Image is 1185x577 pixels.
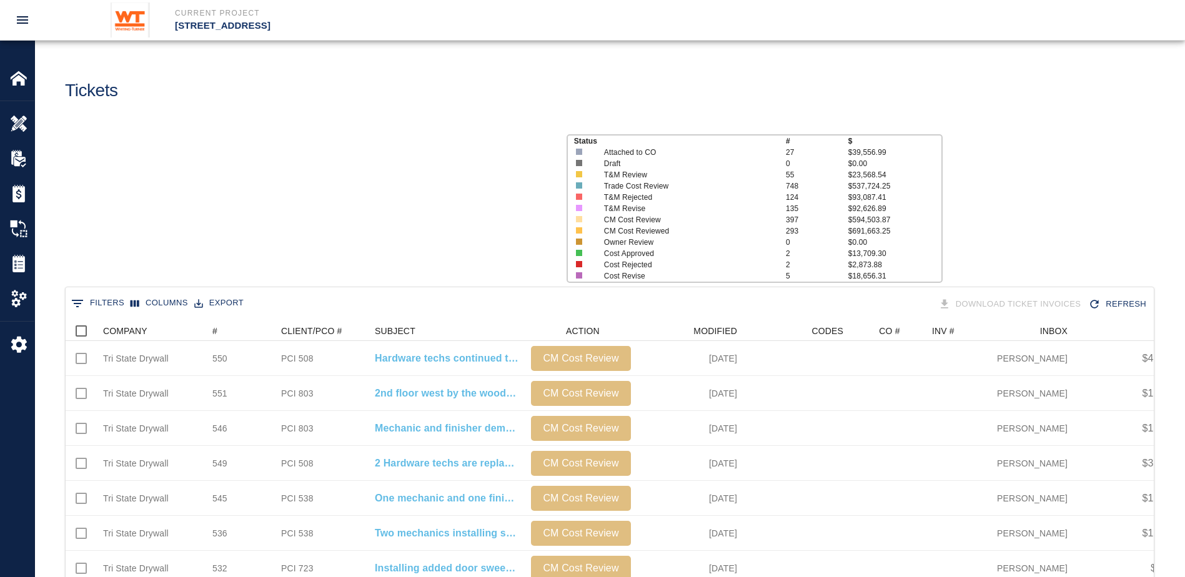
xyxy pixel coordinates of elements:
div: # [212,321,217,341]
p: 55 [786,169,848,180]
div: 549 [212,457,227,470]
div: INV # [926,321,998,341]
div: [PERSON_NAME] [998,376,1074,411]
button: Show filters [68,293,127,313]
a: 2nd floor west by the wood ceiling SPC 10. Finisher... [375,386,518,401]
div: CO # [850,321,926,341]
button: open drawer [7,5,37,35]
p: $93,087.41 [848,192,942,203]
div: MODIFIED [693,321,737,341]
div: CO # [879,321,900,341]
a: 2 Hardware techs are replacing the original level handle locksets... [375,456,518,471]
p: 397 [786,214,848,225]
div: Tri State Drywall [103,422,169,435]
p: Two mechanics installing shelving in cages on B1 level. [375,526,518,541]
p: 748 [786,180,848,192]
p: 0 [786,237,848,248]
p: CM Cost Review [536,456,626,471]
div: Tri State Drywall [103,492,169,505]
p: Cost Revise [604,270,768,282]
div: SUBJECT [369,321,525,341]
p: $23,568.54 [848,169,942,180]
p: $18,656.31 [848,270,942,282]
div: Tri State Drywall [103,562,169,575]
p: T&M Review [604,169,768,180]
p: 124 [786,192,848,203]
div: INBOX [1040,321,1068,341]
p: CM Cost Review [536,561,626,576]
div: [PERSON_NAME] [998,411,1074,446]
div: Tri State Drywall [103,457,169,470]
p: $92,626.89 [848,203,942,214]
img: broken-image.jpg [1145,7,1170,32]
div: Tri State Drywall [103,352,169,365]
div: COMPANY [97,321,206,341]
p: 293 [786,225,848,237]
div: Tickets download in groups of 15 [936,293,1086,315]
div: CLIENT/PCO # [275,321,369,341]
p: T&M Rejected [604,192,768,203]
p: 2 [786,248,848,259]
p: CM Cost Reviewed [604,225,768,237]
p: $0.00 [848,158,942,169]
p: CM Cost Review [536,351,626,366]
div: MODIFIED [637,321,743,341]
div: CODES [811,321,843,341]
p: $2,873.88 [848,259,942,270]
p: CM Cost Review [536,491,626,506]
p: Cost Approved [604,248,768,259]
p: 2 [786,259,848,270]
div: 536 [212,527,227,540]
h1: Tickets [65,81,118,101]
a: One mechanic and one finisher framing and patching 5 locations... [375,491,518,506]
div: INBOX [998,321,1074,341]
div: [DATE] [637,446,743,481]
p: $691,663.25 [848,225,942,237]
p: Draft [604,158,768,169]
div: PCI 803 [281,422,314,435]
p: Owner Review [604,237,768,248]
p: $594,503.87 [848,214,942,225]
p: CM Cost Review [536,421,626,436]
p: CM Cost Review [536,386,626,401]
div: ACTION [525,321,637,341]
div: 532 [212,562,227,575]
p: # [786,136,848,147]
p: Status [574,136,786,147]
div: [DATE] [637,341,743,376]
div: [PERSON_NAME] [998,341,1074,376]
p: Cost Rejected [604,259,768,270]
p: 27 [786,147,848,158]
a: Mechanic and finisher demolished and patching the wall with wall... [375,421,518,436]
div: 550 [212,352,227,365]
div: CLIENT/PCO # [281,321,342,341]
p: $39,556.99 [848,147,942,158]
p: $0.00 [848,237,942,248]
div: ACTION [566,321,600,341]
div: 545 [212,492,227,505]
div: Tri State Drywall [103,387,169,400]
div: [DATE] [637,516,743,551]
div: [DATE] [637,481,743,516]
p: Current Project [175,7,660,19]
p: 0 [786,158,848,169]
div: [PERSON_NAME] [998,481,1074,516]
div: [DATE] [637,411,743,446]
div: Refresh the list [1086,293,1151,315]
p: 135 [786,203,848,214]
p: T&M Revise [604,203,768,214]
button: Select columns [127,293,191,313]
p: Trade Cost Review [604,180,768,192]
div: [PERSON_NAME] [998,516,1074,551]
p: 5 [786,270,848,282]
div: [DATE] [637,376,743,411]
p: $ [848,136,942,147]
p: $13,709.30 [848,248,942,259]
img: Whiting-Turner [111,2,150,37]
div: [PERSON_NAME] [998,446,1074,481]
div: 551 [212,387,227,400]
p: $537,724.25 [848,180,942,192]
